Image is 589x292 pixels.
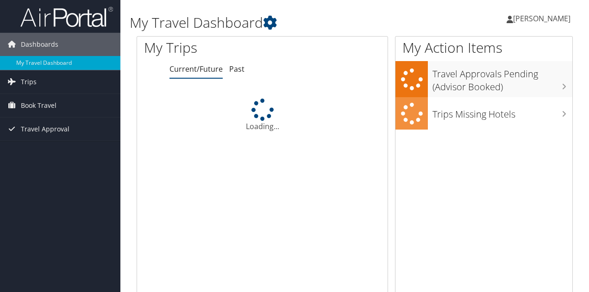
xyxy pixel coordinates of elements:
span: Dashboards [21,33,58,56]
h1: My Trips [144,38,276,57]
span: Travel Approval [21,118,69,141]
img: airportal-logo.png [20,6,113,28]
h1: My Travel Dashboard [130,13,430,32]
h1: My Action Items [395,38,572,57]
span: Trips [21,70,37,93]
a: [PERSON_NAME] [507,5,580,32]
h3: Trips Missing Hotels [432,103,572,121]
div: Loading... [137,99,388,132]
a: Past [229,64,244,74]
span: Book Travel [21,94,56,117]
h3: Travel Approvals Pending (Advisor Booked) [432,63,572,93]
span: [PERSON_NAME] [513,13,570,24]
a: Current/Future [169,64,223,74]
a: Travel Approvals Pending (Advisor Booked) [395,61,572,97]
a: Trips Missing Hotels [395,97,572,130]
